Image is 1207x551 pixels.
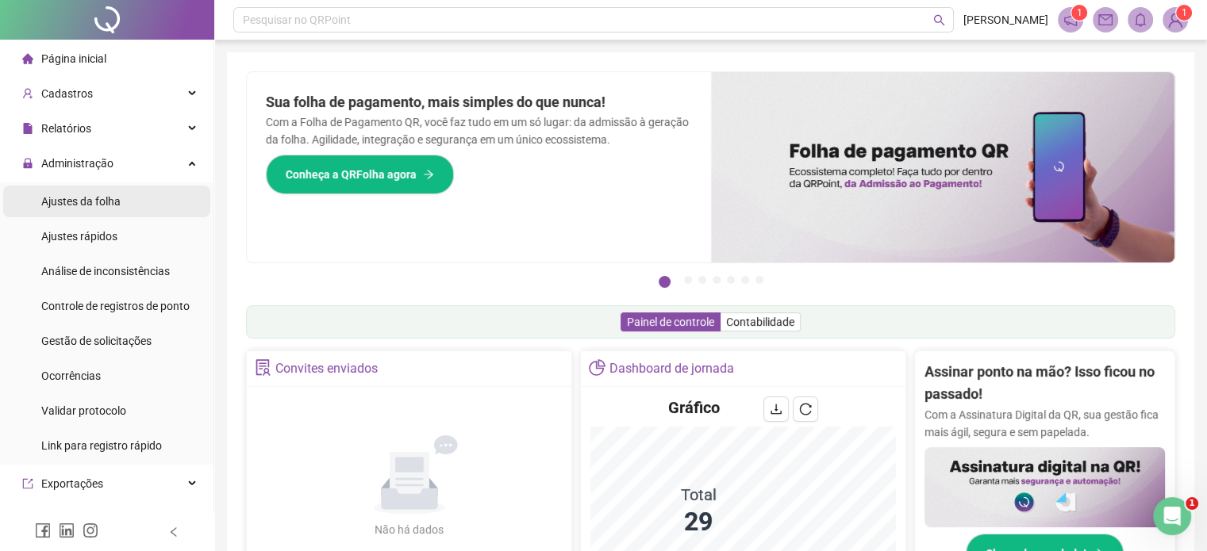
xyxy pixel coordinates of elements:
span: Exportações [41,477,103,490]
span: Ajustes rápidos [41,230,117,243]
span: linkedin [59,522,75,538]
h4: Gráfico [668,396,720,419]
span: bell [1133,13,1147,27]
span: Validar protocolo [41,404,126,417]
span: Conheça a QRFolha agora [286,166,417,183]
span: download [770,403,782,415]
span: search [933,14,945,26]
p: Com a Folha de Pagamento QR, você faz tudo em um só lugar: da admissão à geração da folha. Agilid... [266,113,692,148]
span: arrow-right [423,169,434,180]
span: Link para registro rápido [41,439,162,452]
span: user-add [22,88,33,99]
span: Gestão de solicitações [41,335,152,347]
span: Administração [41,157,113,170]
button: 6 [741,276,749,284]
img: banner%2F02c71560-61a6-44d4-94b9-c8ab97240462.png [924,447,1165,527]
span: mail [1098,13,1113,27]
button: 3 [698,276,706,284]
span: [PERSON_NAME] [963,11,1048,29]
sup: Atualize o seu contato no menu Meus Dados [1176,5,1192,21]
span: Análise de inconsistências [41,265,170,277]
span: facebook [35,522,51,538]
div: Dashboard de jornada [609,355,734,382]
h2: Assinar ponto na mão? Isso ficou no passado! [924,361,1165,406]
span: lock [22,158,33,169]
span: home [22,53,33,64]
span: instagram [83,522,98,538]
span: reload [799,403,812,415]
button: 1 [659,276,671,288]
button: Conheça a QRFolha agora [266,155,454,194]
span: solution [255,359,271,376]
sup: 1 [1071,5,1087,21]
span: Contabilidade [726,316,794,328]
img: 90638 [1163,8,1187,32]
span: left [168,526,179,538]
p: Com a Assinatura Digital da QR, sua gestão fica mais ágil, segura e sem papelada. [924,406,1165,441]
span: Controle de registros de ponto [41,300,190,312]
span: pie-chart [589,359,605,376]
span: Ocorrências [41,369,101,382]
button: 7 [755,276,763,284]
h2: Sua folha de pagamento, mais simples do que nunca! [266,91,692,113]
span: 1 [1077,7,1082,18]
button: 2 [684,276,692,284]
span: export [22,478,33,489]
img: banner%2F8d14a306-6205-4263-8e5b-06e9a85ad873.png [711,72,1175,262]
iframe: Intercom live chat [1153,497,1191,535]
div: Não há dados [336,521,482,538]
span: 1 [1182,7,1187,18]
span: notification [1063,13,1078,27]
span: Painel de controle [627,316,714,328]
button: 5 [727,276,735,284]
span: Relatórios [41,122,91,135]
span: 1 [1186,497,1198,510]
span: file [22,123,33,134]
span: Página inicial [41,52,106,65]
span: Ajustes da folha [41,195,121,208]
button: 4 [713,276,721,284]
span: Cadastros [41,87,93,100]
span: Integrações [41,512,100,525]
div: Convites enviados [275,355,378,382]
